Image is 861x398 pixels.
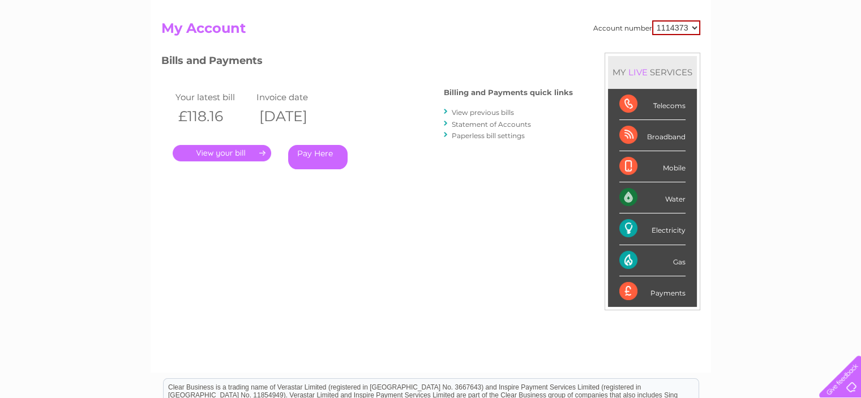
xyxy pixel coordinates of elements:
[690,48,715,57] a: Energy
[161,53,573,72] h3: Bills and Payments
[164,6,699,55] div: Clear Business is a trading name of Verastar Limited (registered in [GEOGRAPHIC_DATA] No. 3667643...
[626,67,650,78] div: LIVE
[452,120,531,129] a: Statement of Accounts
[608,56,697,88] div: MY SERVICES
[444,88,573,97] h4: Billing and Payments quick links
[173,89,254,105] td: Your latest bill
[452,108,514,117] a: View previous bills
[786,48,813,57] a: Contact
[648,6,726,20] a: 0333 014 3131
[619,89,686,120] div: Telecoms
[173,105,254,128] th: £118.16
[619,213,686,245] div: Electricity
[619,276,686,307] div: Payments
[619,151,686,182] div: Mobile
[288,145,348,169] a: Pay Here
[173,145,271,161] a: .
[619,120,686,151] div: Broadband
[30,29,88,64] img: logo.png
[452,131,525,140] a: Paperless bill settings
[161,20,700,42] h2: My Account
[722,48,756,57] a: Telecoms
[662,48,683,57] a: Water
[254,105,335,128] th: [DATE]
[254,89,335,105] td: Invoice date
[763,48,779,57] a: Blog
[619,245,686,276] div: Gas
[593,20,700,35] div: Account number
[824,48,850,57] a: Log out
[619,182,686,213] div: Water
